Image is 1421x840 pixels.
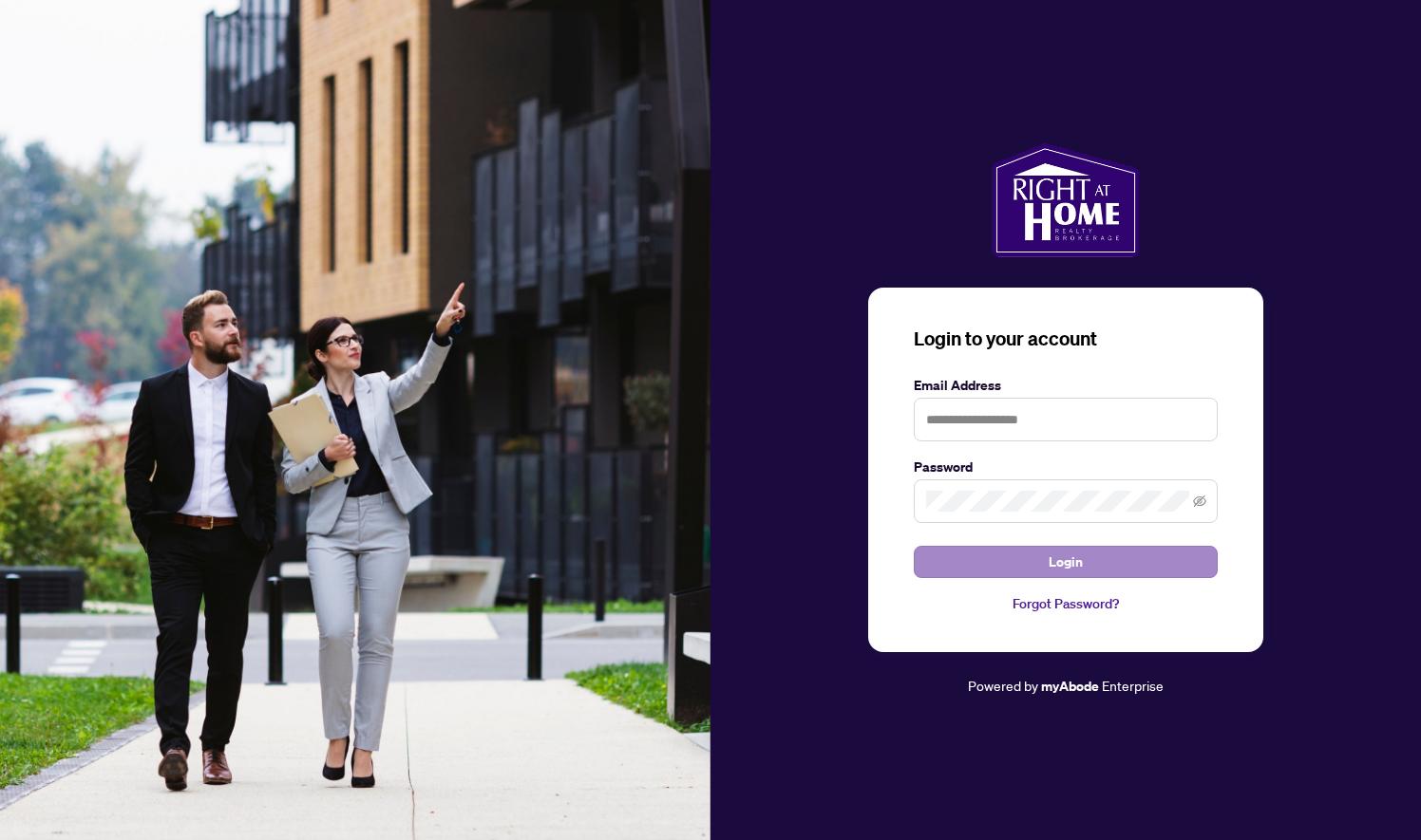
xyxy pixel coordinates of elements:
span: eye-invisible [1193,495,1206,508]
label: Password [914,457,1218,477]
h3: Login to your account [914,326,1218,352]
span: Enterprise [1102,677,1164,694]
a: Forgot Password? [914,593,1218,614]
span: Login [1049,547,1083,577]
a: myAbode [1041,676,1099,697]
label: Email Address [914,375,1218,396]
span: Powered by [968,677,1038,694]
button: Login [914,546,1218,578]
img: ma-logo [992,143,1139,257]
